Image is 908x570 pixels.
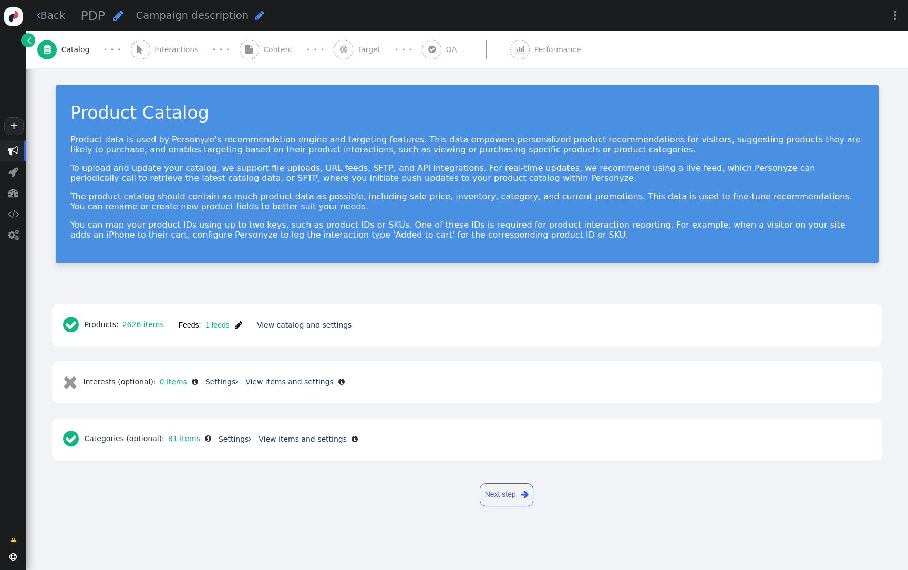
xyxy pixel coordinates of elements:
span: PDP [81,8,105,23]
a: 0 items [156,378,187,386]
span:  [352,435,358,443]
a:  Catalog · · · [37,31,131,68]
p: To upload and update your catalog, we support file uploads, URL feeds, SFTP, and API integrations... [70,163,864,183]
p: Product data is used by Personyze's recommendation engine and targeting features. This data empow... [70,135,864,155]
a:  Performance [510,31,604,68]
span:  [515,45,525,54]
p: The product catalog should contain as much product data as possible, including sale price, invent... [70,191,864,211]
p: You can map your product IDs using up to two keys, such as product IDs or SKUs. One of these IDs ... [70,220,864,240]
span:  [249,435,251,443]
span: Target [358,44,385,55]
a: Back [37,8,66,23]
span: Campaign description [136,9,249,22]
span: 1 feeds [201,321,230,329]
span:  [9,553,17,561]
span:  [235,378,238,385]
span:  [192,378,198,385]
div: Categories (optional): [59,425,215,453]
span:  [27,35,32,46]
a:  Content · · · [240,31,334,68]
a: Settings [205,378,238,386]
span:  [235,321,242,329]
a:  QA [422,31,510,68]
span:  [338,378,345,385]
div: Product Catalog [70,100,864,126]
div: · · · [212,43,230,57]
img: logo-icon.svg [4,7,23,26]
a:  Interactions · · · [131,31,240,68]
a: Settings [219,435,251,443]
span:  [428,45,436,54]
span:  [137,45,143,54]
a: 2626 items [119,320,164,329]
a:  Target · · · [334,31,422,68]
span:  [340,45,347,54]
a: View items and settings [245,378,334,386]
a:  [21,33,35,47]
span: Interactions [154,44,203,55]
span: QA [446,44,461,55]
a:  [3,530,24,548]
span:  [63,430,85,448]
a: 81 items [164,434,200,443]
div: · · · [395,43,412,57]
div: · · · [104,43,121,57]
button: Feeds:1 feeds  [171,315,250,334]
span: Content [263,44,297,55]
span:  [10,534,17,545]
span:  [8,230,19,240]
a: View items and settings [259,435,347,443]
div: Products: [59,311,168,339]
a: + [4,117,23,135]
span:  [245,45,253,54]
div: · · · [307,43,324,57]
span:  [63,373,84,391]
span:  [8,146,18,156]
a: Next step [480,483,533,506]
div: Interests (optional): [59,369,202,396]
span: Catalog [61,44,94,55]
span:  [44,45,51,54]
span:  [205,435,211,442]
span:  [255,10,264,21]
span:  [521,488,529,501]
span:  [8,167,18,177]
span:  [37,10,40,21]
span:  [8,188,18,198]
span: Performance [534,44,585,55]
a: View catalog and settings [257,321,352,329]
span:  [113,9,123,22]
span:  [8,209,19,219]
span:  [63,315,85,334]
